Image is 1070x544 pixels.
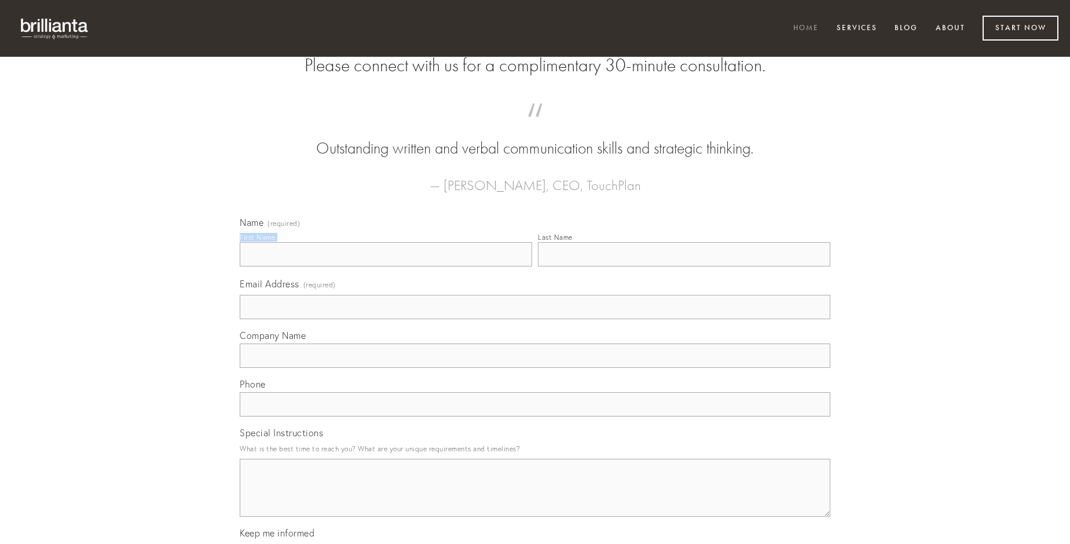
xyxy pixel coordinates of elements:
[240,441,830,457] p: What is the best time to reach you? What are your unique requirements and timelines?
[240,527,314,539] span: Keep me informed
[258,160,812,197] figcaption: — [PERSON_NAME], CEO, TouchPlan
[240,378,266,390] span: Phone
[240,217,263,228] span: Name
[538,233,573,242] div: Last Name
[12,12,98,45] img: brillianta - research, strategy, marketing
[240,233,275,242] div: First Name
[240,278,299,290] span: Email Address
[267,220,300,227] span: (required)
[928,19,973,38] a: About
[240,427,323,439] span: Special Instructions
[240,330,306,341] span: Company Name
[887,19,925,38] a: Blog
[258,115,812,160] blockquote: Outstanding written and verbal communication skills and strategic thinking.
[240,54,830,76] h2: Please connect with us for a complimentary 30-minute consultation.
[983,16,1058,41] a: Start Now
[303,277,336,293] span: (required)
[786,19,826,38] a: Home
[829,19,885,38] a: Services
[258,115,812,137] span: “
